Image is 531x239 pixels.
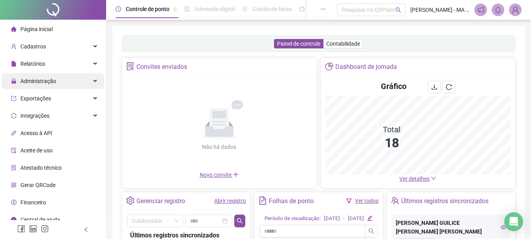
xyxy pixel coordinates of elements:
[325,62,333,70] span: pie-chart
[126,62,134,70] span: solution
[265,215,321,223] div: Período de visualização:
[11,113,17,119] span: sync
[367,215,372,220] span: edit
[242,6,248,12] span: sun
[501,224,506,230] span: eye
[324,215,340,223] div: [DATE]
[381,81,406,92] h4: Gráfico
[11,148,17,153] span: audit
[11,200,17,205] span: dollar
[335,60,397,74] div: Dashboard de jornada
[11,217,17,222] span: info-circle
[326,41,360,47] span: Contabilidade
[343,215,345,223] div: -
[395,7,401,13] span: search
[20,182,55,188] span: Gerar QRCode
[20,165,62,171] span: Atestado técnico
[83,227,89,232] span: left
[446,84,452,90] span: reload
[431,176,436,181] span: down
[391,196,399,205] span: team
[237,218,243,224] span: search
[20,26,53,32] span: Página inicial
[368,228,375,234] span: search
[183,143,255,151] div: Não há dados
[20,217,60,223] span: Central de ajuda
[252,6,292,12] span: Gestão de férias
[195,6,235,12] span: Admissão digital
[233,171,239,178] span: plus
[200,172,239,178] span: Novo convite
[494,6,502,13] span: bell
[11,165,17,170] span: solution
[11,130,17,136] span: api
[299,6,305,12] span: dashboard
[431,84,437,90] span: download
[259,196,267,205] span: file-text
[20,113,50,119] span: Integrações
[20,78,56,84] span: Administração
[410,6,470,14] span: [PERSON_NAME] - MA CONEGLIAN CENTRAL
[126,196,134,205] span: setting
[20,199,46,206] span: Financeiro
[20,43,46,50] span: Cadastros
[346,198,352,204] span: filter
[20,147,53,154] span: Aceite de uso
[136,60,187,74] div: Convites enviados
[396,219,506,236] div: [PERSON_NAME] GUILICE [PERSON_NAME] [PERSON_NAME]
[136,195,185,208] div: Gerenciar registro
[11,61,17,67] span: file
[41,225,49,233] span: instagram
[17,225,25,233] span: facebook
[20,61,45,67] span: Relatórios
[348,215,364,223] div: [DATE]
[477,6,484,13] span: notification
[173,7,177,12] span: pushpin
[11,182,17,188] span: qrcode
[184,6,190,12] span: file-done
[355,198,378,204] a: Ver todos
[11,96,17,101] span: export
[399,176,430,182] span: Ver detalhes
[277,41,320,47] span: Painel de controle
[20,130,52,136] span: Acesso à API
[214,198,246,204] a: Abrir registro
[399,176,436,182] a: Ver detalhes down
[269,195,314,208] div: Folhas de ponto
[116,6,121,12] span: clock-circle
[126,6,169,12] span: Controle de ponto
[29,225,37,233] span: linkedin
[401,195,489,208] div: Últimos registros sincronizados
[11,44,17,49] span: user-add
[320,6,326,12] span: ellipsis
[504,212,523,231] div: Open Intercom Messenger
[11,26,17,32] span: home
[20,95,51,102] span: Exportações
[11,78,17,84] span: lock
[509,4,521,16] img: 30179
